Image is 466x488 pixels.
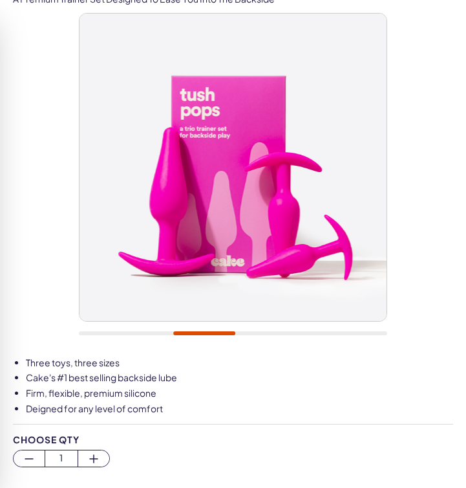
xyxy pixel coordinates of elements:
li: Firm, flexible, premium silicone [26,387,453,400]
img: tush pops kit [79,14,387,321]
li: Deigned for any level of comfort [26,403,453,416]
span: 1 [45,450,77,465]
li: Three toys, three sizes [26,357,453,370]
li: Cake's #1 best selling backside lube [26,372,453,384]
div: Choose Qty [13,435,453,445]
